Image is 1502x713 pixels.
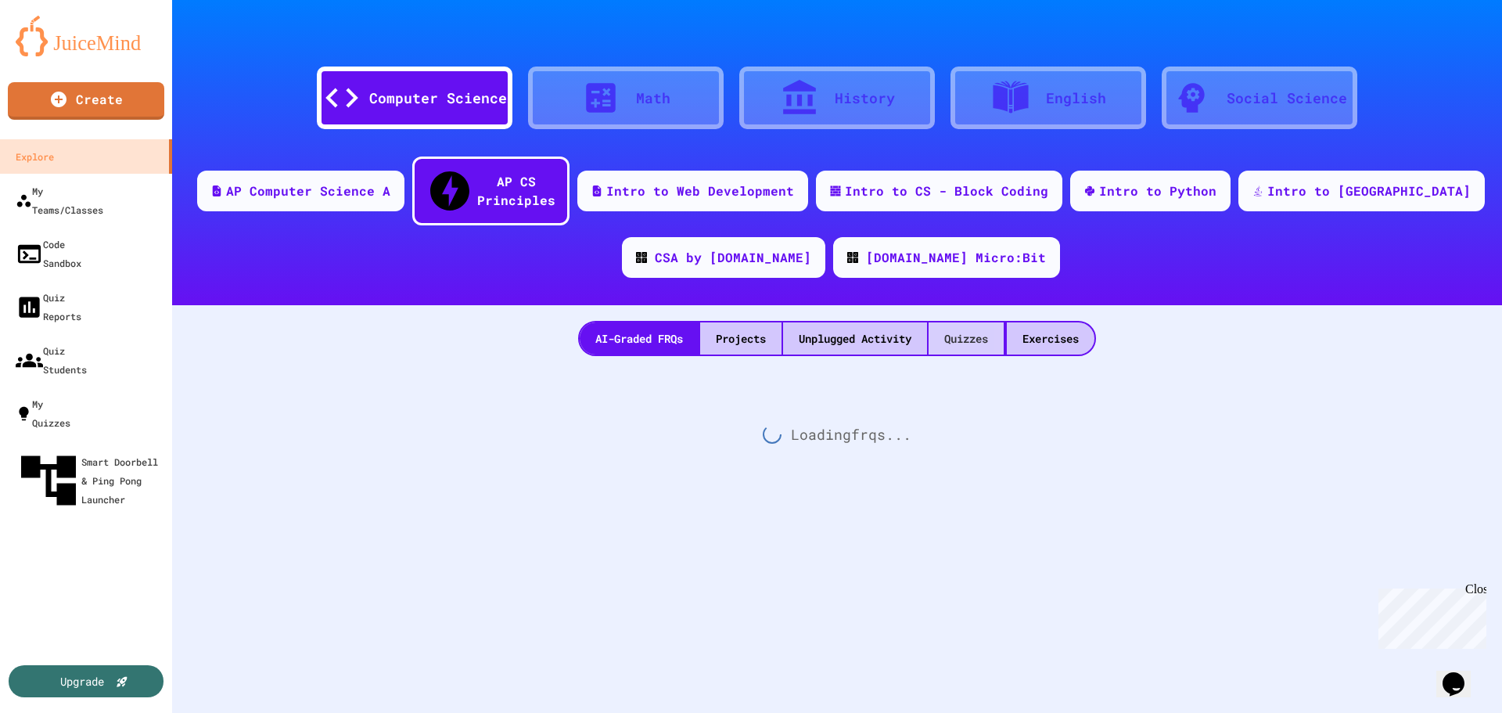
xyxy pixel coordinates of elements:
div: Upgrade [60,673,104,690]
div: Quiz Reports [16,288,81,326]
div: AP Computer Science A [226,182,390,200]
div: Projects [700,322,782,355]
div: [DOMAIN_NAME] Micro:Bit [866,248,1046,267]
div: My Teams/Classes [16,182,103,219]
img: CODE_logo_RGB.png [847,252,858,263]
div: My Quizzes [16,394,70,432]
div: Intro to CS - Block Coding [845,182,1048,200]
div: Computer Science [369,88,507,109]
div: AI-Graded FRQs [580,322,699,355]
img: CODE_logo_RGB.png [636,252,647,263]
div: Intro to Web Development [606,182,794,200]
img: logo-orange.svg [16,16,156,56]
div: Smart Doorbell & Ping Pong Launcher [16,448,166,513]
div: Math [636,88,670,109]
div: Code Sandbox [16,235,81,272]
div: Quiz Students [16,341,87,379]
div: Intro to [GEOGRAPHIC_DATA] [1267,182,1471,200]
div: AP CS Principles [477,172,555,210]
div: Unplugged Activity [783,322,927,355]
a: Create [8,82,164,120]
div: English [1046,88,1106,109]
iframe: chat widget [1372,582,1486,649]
div: Quizzes [929,322,1004,355]
div: CSA by [DOMAIN_NAME] [655,248,811,267]
div: Chat with us now!Close [6,6,108,99]
iframe: chat widget [1436,650,1486,697]
div: Loading frq s... [172,356,1502,513]
div: Intro to Python [1099,182,1216,200]
div: Explore [16,147,54,166]
div: Social Science [1227,88,1347,109]
div: Exercises [1007,322,1094,355]
div: History [835,88,895,109]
